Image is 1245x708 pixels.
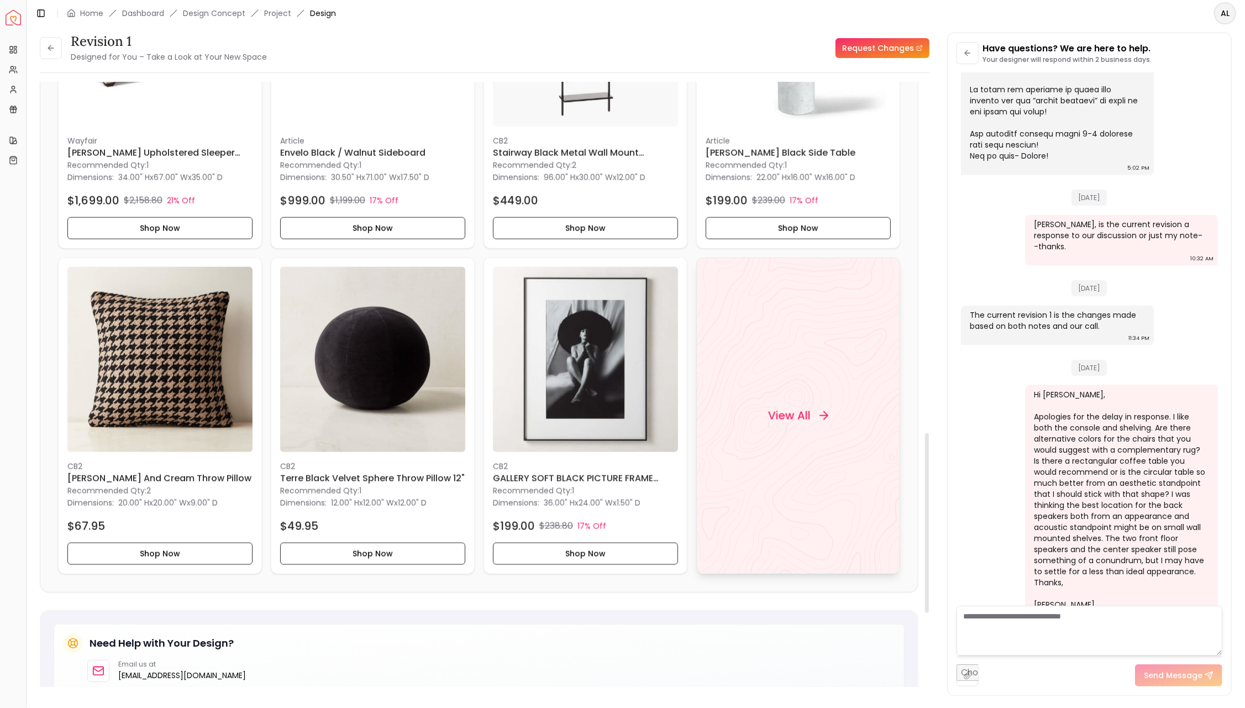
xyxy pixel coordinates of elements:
span: 67.00" W [154,172,188,183]
p: Have questions? We are here to help. [983,42,1152,55]
span: 12.00" H [331,497,359,508]
h4: $199.00 [493,518,535,534]
span: 12.00" W [363,497,394,508]
span: 24.00" W [579,497,613,508]
div: Hi [PERSON_NAME], Apologies for the delay in response. I like both the console and shelving. Are ... [1034,389,1207,610]
h5: Need Help with Your Design? [90,636,234,651]
span: 16.00" W [791,172,822,183]
small: Designed for You – Take a Look at Your New Space [71,51,267,62]
h4: View All [768,408,811,423]
h6: [PERSON_NAME] Black Side Table [706,146,891,160]
div: 5:02 PM [1127,162,1149,174]
a: Drew Black and Cream Throw Pillow imageCB2[PERSON_NAME] and Cream Throw PillowRecommended Qty:2Di... [58,258,262,574]
p: Email us at [118,660,246,669]
p: x x [757,172,855,183]
button: Shop Now [493,543,678,565]
span: [DATE] [1071,190,1107,206]
h4: $199.00 [706,193,748,208]
span: 20.00" W [153,497,187,508]
p: $239.00 [752,194,785,207]
span: AL [1215,3,1235,23]
p: 21% Off [167,195,195,206]
a: Request Changes [836,38,929,58]
p: Article [706,135,891,146]
span: 1.50" D [617,497,640,508]
button: Shop Now [280,543,465,565]
p: x x [331,497,427,508]
h6: Terre Black Velvet Sphere Throw Pillow 12" [280,472,465,485]
div: 10:32 AM [1190,253,1214,264]
h6: [PERSON_NAME] and Cream Throw Pillow [67,472,253,485]
p: CB2 [280,461,465,472]
img: Drew Black and Cream Throw Pillow image [67,267,253,452]
h6: GALLERY SOFT BLACK PICTURE FRAME WITH WHITE MAT 24"X36" [493,472,678,485]
button: Shop Now [67,217,253,239]
p: x x [544,172,645,183]
span: [DATE] [1071,360,1107,376]
div: [PERSON_NAME], is the current revision a response to our discussion or just my note--thanks. [1034,219,1207,252]
span: 35.00" D [192,172,223,183]
button: Shop Now [493,217,678,239]
h4: $449.00 [493,193,538,208]
span: 30.00" W [579,172,613,183]
a: Dashboard [122,8,164,19]
p: 17% Off [577,521,606,532]
img: GALLERY SOFT BLACK PICTURE FRAME WITH WHITE MAT 24"X36" image [493,267,678,452]
span: 20.00" H [118,497,149,508]
div: The current revision 1 is the changes made based on both notes and our call. [970,310,1143,332]
p: Recommended Qty: 1 [280,485,465,496]
p: Recommended Qty: 1 [280,160,465,171]
p: Dimensions: [706,171,752,184]
div: Terre Black Velvet Sphere Throw Pillow 12" [271,258,475,574]
li: Design Concept [183,8,245,19]
p: $2,158.80 [124,194,162,207]
p: Dimensions: [67,171,114,184]
button: Shop Now [280,217,465,239]
span: 22.00" H [757,172,787,183]
img: Spacejoy Logo [6,10,21,25]
span: 9.00" D [191,497,218,508]
span: 30.50" H [331,172,361,183]
h3: Revision 1 [71,33,267,50]
p: Article [280,135,465,146]
h6: Stairway Black Metal Wall Mount Bookshelf 96'' [493,146,678,160]
p: x x [118,497,218,508]
p: Recommended Qty: 1 [706,160,891,171]
p: 17% Off [790,195,818,206]
div: Drew Black and Cream Throw Pillow [58,258,262,574]
p: Recommended Qty: 1 [67,160,253,171]
span: 12.00" D [617,172,645,183]
a: Home [80,8,103,19]
h6: [PERSON_NAME] Upholstered Sleeper Sofa [67,146,253,160]
p: Dimensions: [280,171,327,184]
div: GALLERY SOFT BLACK PICTURE FRAME WITH WHITE MAT 24"X36" [484,258,687,574]
img: Terre Black Velvet Sphere Throw Pillow 12" image [280,267,465,452]
span: [DATE] [1071,280,1107,296]
nav: breadcrumb [67,8,336,19]
p: $1,199.00 [330,194,365,207]
p: CB2 [493,135,678,146]
h4: $49.95 [280,518,318,534]
p: Our design experts are here to help with any questions about your project. [87,686,895,697]
p: Dimensions: [493,171,539,184]
a: Terre Black Velvet Sphere Throw Pillow 12" imageCB2Terre Black Velvet Sphere Throw Pillow 12"Reco... [271,258,475,574]
a: Spacejoy [6,10,21,25]
p: x x [544,497,640,508]
a: [EMAIL_ADDRESS][DOMAIN_NAME] [118,669,246,682]
span: 34.00" H [118,172,150,183]
div: 11:34 PM [1128,333,1149,344]
p: x x [118,172,223,183]
p: 17% Off [370,195,398,206]
h4: $1,699.00 [67,193,119,208]
a: View All [696,258,900,574]
h6: Envelo Black / Walnut Sideboard [280,146,465,160]
a: Project [264,8,291,19]
p: Your designer will respond within 2 business days. [983,55,1152,64]
p: CB2 [67,461,253,472]
button: AL [1214,2,1236,24]
button: Shop Now [67,543,253,565]
p: CB2 [493,461,678,472]
p: Recommended Qty: 2 [67,485,253,496]
span: 36.00" H [544,497,575,508]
